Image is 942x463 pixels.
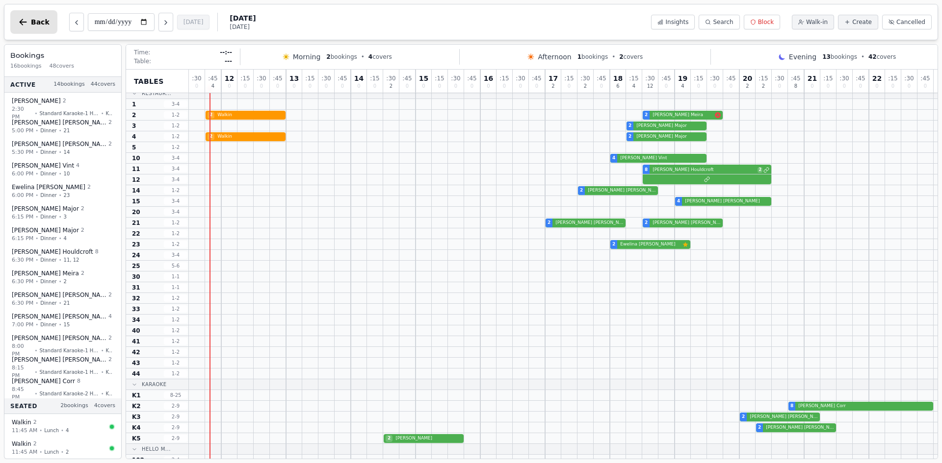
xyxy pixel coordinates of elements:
[6,223,119,246] button: [PERSON_NAME] Major26:15 PM•Dinner•4
[775,75,784,81] span: : 30
[208,133,214,140] span: 2
[896,18,925,26] span: Cancelled
[64,321,70,328] span: 15
[532,75,541,81] span: : 45
[40,299,56,307] span: Dinner
[220,49,232,56] span: --:--
[6,94,119,125] button: [PERSON_NAME] 22:30 PM•Standard Karaoke-1 Hour•K5
[516,75,525,81] span: : 30
[632,84,635,89] span: 4
[106,368,112,375] span: K4
[6,137,119,160] button: [PERSON_NAME] [PERSON_NAME]25:30 PM•Dinner•14
[225,57,232,65] span: ---
[40,192,56,199] span: Dinner
[678,75,687,82] span: 19
[613,75,623,82] span: 18
[59,321,62,328] span: •
[64,127,70,134] span: 21
[59,127,62,134] span: •
[63,97,66,105] span: 2
[61,427,64,434] span: •
[12,170,33,178] span: 6:00 PM
[106,109,112,117] span: K5
[6,352,119,384] button: [PERSON_NAME] [PERSON_NAME]28:15 PM•Standard Karaoke-1 Hour•K4
[40,213,56,220] span: Dinner
[551,84,554,89] span: 2
[164,165,187,172] span: 3 - 4
[289,75,299,82] span: 13
[778,84,781,89] span: 0
[487,84,490,89] span: 0
[908,84,911,89] span: 0
[12,162,74,170] span: [PERSON_NAME] Vint
[827,84,830,89] span: 0
[132,154,140,162] span: 10
[12,234,33,243] span: 6:15 PM
[108,119,112,127] span: 2
[59,235,62,242] span: •
[12,291,106,299] span: [PERSON_NAME] [PERSON_NAME]
[743,75,752,82] span: 20
[39,346,99,354] span: Standard Karaoke-1 Hour
[888,75,897,81] span: : 15
[321,75,331,81] span: : 30
[132,144,136,151] span: 5
[839,75,849,81] span: : 30
[361,53,365,61] span: •
[822,53,831,60] span: 13
[208,75,217,81] span: : 45
[872,75,882,82] span: 22
[744,15,780,29] button: Block
[244,84,247,89] span: 0
[108,140,112,148] span: 2
[12,126,33,135] span: 5:00 PM
[164,122,187,129] span: 1 - 2
[309,84,312,89] span: 0
[12,256,33,264] span: 6:30 PM
[192,75,201,81] span: : 30
[715,112,721,118] svg: Allergens: Eggs, Nuts, Tree nuts
[66,427,69,434] span: 4
[215,112,284,119] span: Walkin
[305,75,314,81] span: : 15
[35,148,38,156] span: •
[651,167,757,173] span: [PERSON_NAME] Houldcroft
[35,321,38,328] span: •
[44,427,59,434] span: Lunch
[645,167,648,173] span: 8
[730,84,733,89] span: 0
[618,155,705,162] span: [PERSON_NAME] Vint
[87,183,91,192] span: 2
[64,213,67,220] span: 3
[64,256,79,264] span: 11, 12
[35,368,38,375] span: •
[402,75,412,81] span: : 45
[791,75,800,81] span: : 45
[39,109,99,117] span: Standard Karaoke-1 Hour
[368,53,372,60] span: 4
[354,75,364,82] span: 14
[12,418,31,426] span: Walkin
[40,127,56,134] span: Dinner
[822,53,857,61] span: bookings
[794,84,797,89] span: 8
[10,80,36,88] span: Active
[6,415,119,438] button: Walkin 211:45 AM•Lunch•4
[39,368,99,375] span: Standard Karaoke-1 Hour
[142,90,171,97] span: Restaur...
[40,256,56,264] span: Dinner
[645,112,648,119] span: 2
[454,84,457,89] span: 0
[634,133,705,140] span: [PERSON_NAME] Major
[91,80,115,89] span: 44 covers
[597,75,606,81] span: : 45
[257,75,266,81] span: : 30
[12,334,106,342] span: [PERSON_NAME] [PERSON_NAME]
[419,75,428,82] span: 15
[132,165,140,173] span: 11
[612,155,615,162] span: 4
[40,321,56,328] span: Dinner
[759,75,768,81] span: : 15
[12,119,106,126] span: [PERSON_NAME] [PERSON_NAME]
[326,53,357,61] span: bookings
